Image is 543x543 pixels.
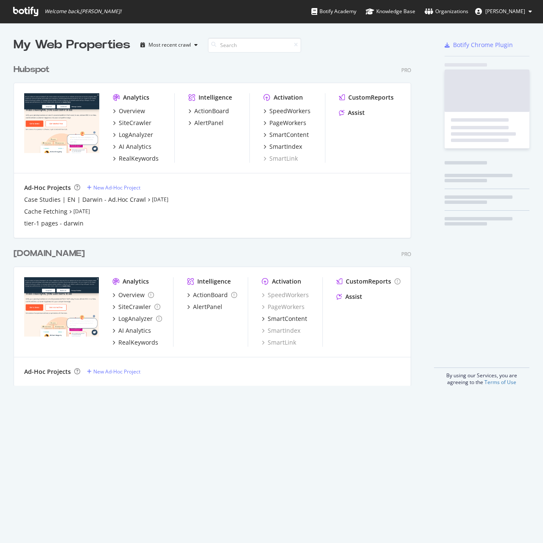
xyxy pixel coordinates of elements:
div: LogAnalyzer [119,131,153,139]
a: ActionBoard [188,107,229,115]
div: Analytics [123,277,149,286]
a: [DOMAIN_NAME] [14,248,88,260]
div: AlertPanel [194,119,224,127]
div: Most recent crawl [148,42,191,47]
div: Assist [348,109,365,117]
div: ActionBoard [194,107,229,115]
div: SiteCrawler [118,303,151,311]
a: SiteCrawler [112,303,160,311]
div: SiteCrawler [119,119,151,127]
div: CustomReports [348,93,394,102]
a: SiteCrawler [113,119,151,127]
div: Botify Academy [311,7,356,16]
a: Hubspot [14,64,53,76]
a: Terms of Use [484,379,516,386]
span: Welcome back, [PERSON_NAME] ! [45,8,121,15]
button: Most recent crawl [137,38,201,52]
div: RealKeywords [119,154,159,163]
a: Assist [339,109,365,117]
a: CustomReports [336,277,400,286]
div: PageWorkers [269,119,306,127]
a: New Ad-Hoc Project [87,184,140,191]
a: RealKeywords [113,154,159,163]
div: Ad-Hoc Projects [24,184,71,192]
div: Intelligence [199,93,232,102]
div: Assist [345,292,362,301]
div: Knowledge Base [366,7,415,16]
div: ActionBoard [193,291,228,299]
div: Botify Chrome Plugin [453,41,513,49]
a: New Ad-Hoc Project [87,368,140,375]
div: Activation [274,93,303,102]
div: grid [14,53,418,386]
a: LogAnalyzer [113,131,153,139]
div: New Ad-Hoc Project [93,368,140,375]
a: SmartLink [263,154,298,163]
a: AI Analytics [113,142,151,151]
div: CustomReports [346,277,391,286]
a: Overview [112,291,154,299]
a: SmartLink [262,338,296,347]
a: SmartIndex [263,142,302,151]
a: SmartIndex [262,326,300,335]
div: AI Analytics [118,326,151,335]
img: hubspot-bulkdataexport.com [24,277,99,337]
a: PageWorkers [262,303,305,311]
a: SpeedWorkers [263,107,311,115]
a: Cache Fetching [24,207,67,216]
a: [DATE] [152,196,168,203]
div: Ad-Hoc Projects [24,368,71,376]
a: [DATE] [73,208,90,215]
div: LogAnalyzer [118,315,153,323]
div: New Ad-Hoc Project [93,184,140,191]
span: Jon Topolski [485,8,525,15]
div: Analytics [123,93,149,102]
a: AI Analytics [112,326,151,335]
a: SmartContent [262,315,307,323]
div: By using our Services, you are agreeing to the [434,368,529,386]
a: SpeedWorkers [262,291,309,299]
div: Organizations [425,7,468,16]
div: SmartContent [268,315,307,323]
input: Search [208,38,301,53]
div: AI Analytics [119,142,151,151]
a: ActionBoard [187,291,237,299]
div: AlertPanel [193,303,222,311]
a: Overview [113,107,145,115]
div: SmartContent [269,131,309,139]
a: LogAnalyzer [112,315,162,323]
div: Overview [119,107,145,115]
div: SmartIndex [269,142,302,151]
a: Assist [336,292,362,301]
a: RealKeywords [112,338,158,347]
a: CustomReports [339,93,394,102]
div: Overview [118,291,145,299]
a: AlertPanel [188,119,224,127]
a: tier-1 pages - darwin [24,219,84,228]
a: Case Studies | EN | Darwin - Ad.Hoc Crawl [24,195,146,204]
button: [PERSON_NAME] [468,5,539,18]
a: PageWorkers [263,119,306,127]
div: Hubspot [14,64,50,76]
div: Pro [401,251,411,258]
img: hubspot.com [24,93,99,153]
div: Activation [272,277,301,286]
a: Botify Chrome Plugin [445,41,513,49]
div: RealKeywords [118,338,158,347]
a: AlertPanel [187,303,222,311]
div: SpeedWorkers [269,107,311,115]
div: Intelligence [197,277,231,286]
div: [DOMAIN_NAME] [14,248,85,260]
div: My Web Properties [14,36,130,53]
div: Pro [401,67,411,74]
a: SmartContent [263,131,309,139]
